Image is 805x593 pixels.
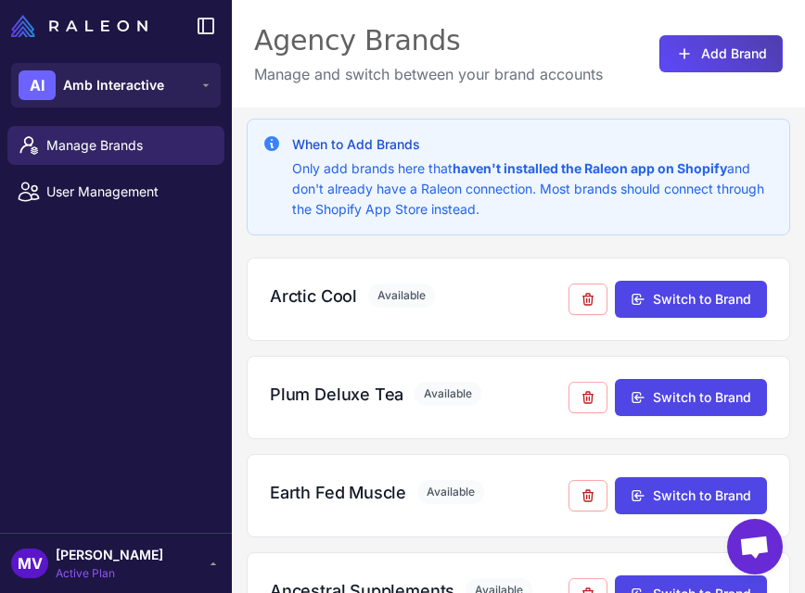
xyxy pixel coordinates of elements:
[270,480,406,505] h3: Earth Fed Muscle
[19,70,56,100] div: AI
[569,382,607,413] button: Remove from agency
[292,134,774,155] h3: When to Add Brands
[270,382,403,407] h3: Plum Deluxe Tea
[11,63,221,107] button: AIAmb Interactive
[569,480,607,511] button: Remove from agency
[254,22,603,59] div: Agency Brands
[569,284,607,315] button: Remove from agency
[292,158,774,220] p: Only add brands here that and don't already have a Raleon connection. Most brands should connect ...
[615,379,767,416] button: Switch to Brand
[270,284,357,309] h3: Arctic Cool
[415,382,481,406] span: Available
[615,281,767,318] button: Switch to Brand
[11,15,155,37] a: Raleon Logo
[46,135,210,156] span: Manage Brands
[453,160,727,176] strong: haven't installed the Raleon app on Shopify
[727,519,783,574] div: Open chat
[46,182,210,202] span: User Management
[11,549,48,578] div: MV
[56,565,163,582] span: Active Plan
[368,284,435,308] span: Available
[63,75,164,95] span: Amb Interactive
[615,477,767,514] button: Switch to Brand
[7,172,224,211] a: User Management
[7,126,224,165] a: Manage Brands
[11,15,147,37] img: Raleon Logo
[417,480,484,504] span: Available
[659,35,783,72] button: Add Brand
[254,63,603,85] p: Manage and switch between your brand accounts
[56,545,163,565] span: [PERSON_NAME]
